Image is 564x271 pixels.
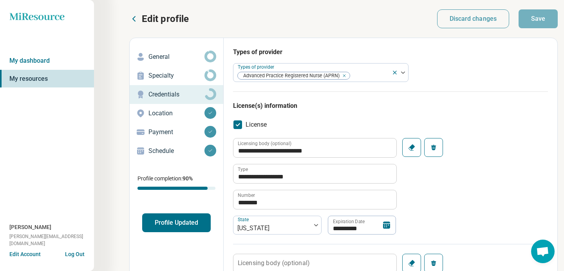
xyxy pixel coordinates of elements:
[130,123,223,142] a: Payment
[130,85,223,104] a: Credentials
[148,52,204,62] p: General
[148,71,204,80] p: Specialty
[129,13,189,25] button: Edit profile
[183,175,193,182] span: 90 %
[233,164,396,183] input: credential.licenses.0.name
[130,170,223,195] div: Profile completion:
[9,250,41,258] button: Edit Account
[9,223,51,231] span: [PERSON_NAME]
[238,72,342,80] span: Advanced Practice Registered Nurse (APRN)
[130,66,223,85] a: Specialty
[148,90,204,99] p: Credentials
[130,104,223,123] a: Location
[233,101,548,111] h3: License(s) information
[148,109,204,118] p: Location
[238,167,248,172] label: Type
[238,193,255,198] label: Number
[246,120,267,129] span: License
[238,260,310,266] label: Licensing body (optional)
[130,142,223,160] a: Schedule
[531,240,555,263] a: Open chat
[238,64,276,70] label: Types of provider
[9,233,94,247] span: [PERSON_NAME][EMAIL_ADDRESS][DOMAIN_NAME]
[238,141,291,146] label: Licensing body (optional)
[130,47,223,66] a: General
[148,127,204,137] p: Payment
[437,9,510,28] button: Discard changes
[148,146,204,156] p: Schedule
[142,213,211,232] button: Profile Updated
[238,217,250,222] label: State
[519,9,558,28] button: Save
[142,13,189,25] p: Edit profile
[65,250,85,256] button: Log Out
[233,47,548,57] h3: Types of provider
[137,187,215,190] div: Profile completion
